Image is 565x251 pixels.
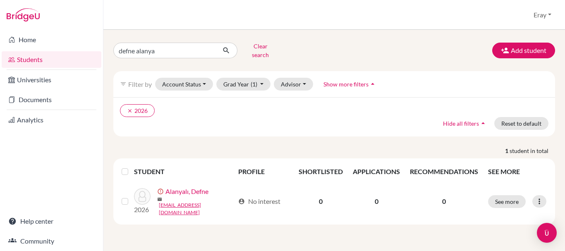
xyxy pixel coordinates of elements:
[237,40,283,61] button: Clear search
[2,31,101,48] a: Home
[488,195,526,208] button: See more
[157,197,162,202] span: mail
[2,233,101,249] a: Community
[274,78,313,91] button: Advisor
[155,78,213,91] button: Account Status
[216,78,271,91] button: Grad Year(1)
[510,146,555,155] span: student in total
[128,80,152,88] span: Filter by
[2,112,101,128] a: Analytics
[436,117,494,130] button: Hide all filtersarrow_drop_up
[157,188,165,195] span: error_outline
[2,91,101,108] a: Documents
[127,108,133,114] i: clear
[348,162,405,182] th: APPLICATIONS
[120,81,127,87] i: filter_list
[233,162,294,182] th: PROFILE
[2,72,101,88] a: Universities
[120,104,155,117] button: clear2026
[443,120,479,127] span: Hide all filters
[369,80,377,88] i: arrow_drop_up
[7,8,40,22] img: Bridge-U
[238,198,245,205] span: account_circle
[348,182,405,221] td: 0
[134,205,151,215] p: 2026
[492,43,555,58] button: Add student
[323,81,369,88] span: Show more filters
[316,78,384,91] button: Show more filtersarrow_drop_up
[537,223,557,243] div: Open Intercom Messenger
[238,196,280,206] div: No interest
[479,119,487,127] i: arrow_drop_up
[165,186,208,196] a: Alanyalı, Defne
[494,117,548,130] button: Reset to default
[405,162,483,182] th: RECOMMENDATIONS
[2,213,101,229] a: Help center
[134,162,233,182] th: STUDENT
[113,43,216,58] input: Find student by name...
[134,188,151,205] img: Alanyalı, Defne
[2,51,101,68] a: Students
[530,7,555,23] button: Eray
[159,201,235,216] a: [EMAIL_ADDRESS][DOMAIN_NAME]
[294,162,348,182] th: SHORTLISTED
[410,196,478,206] p: 0
[505,146,510,155] strong: 1
[294,182,348,221] td: 0
[251,81,257,88] span: (1)
[483,162,552,182] th: SEE MORE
